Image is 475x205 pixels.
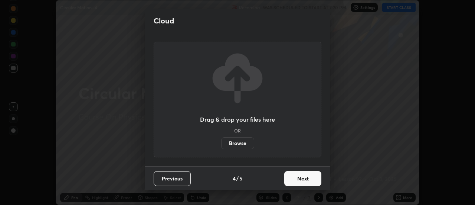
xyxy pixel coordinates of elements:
button: Previous [154,171,191,186]
h4: 4 [233,174,236,182]
h5: OR [234,128,241,133]
h4: 5 [239,174,242,182]
h4: / [236,174,239,182]
h3: Drag & drop your files here [200,116,275,122]
h2: Cloud [154,16,174,26]
button: Next [284,171,321,186]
